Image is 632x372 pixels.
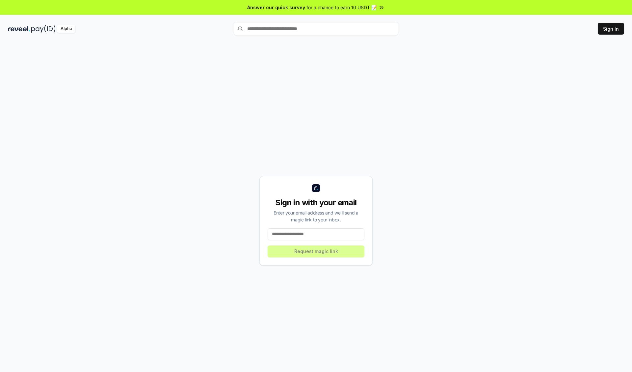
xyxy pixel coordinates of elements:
span: for a chance to earn 10 USDT 📝 [306,4,377,11]
span: Answer our quick survey [247,4,305,11]
div: Sign in with your email [268,197,364,208]
img: reveel_dark [8,25,30,33]
img: pay_id [31,25,56,33]
div: Alpha [57,25,75,33]
div: Enter your email address and we’ll send a magic link to your inbox. [268,209,364,223]
img: logo_small [312,184,320,192]
button: Sign In [598,23,624,35]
